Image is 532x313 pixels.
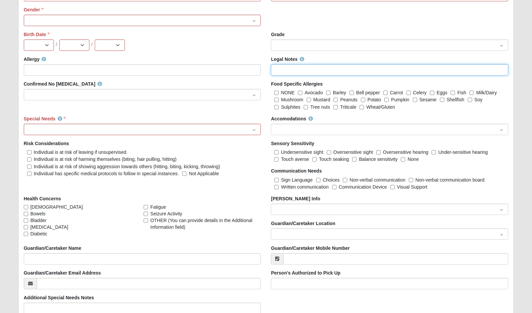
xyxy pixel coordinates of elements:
[457,90,466,95] span: Fish
[326,91,330,95] input: Barley
[27,150,31,154] input: Individual is at risk of leaving if unsupervised.
[298,91,302,95] input: Avocado
[339,184,387,190] span: Communication Device
[24,81,102,87] label: Confirmed No [MEDICAL_DATA]
[316,178,320,182] input: Choices
[30,204,83,210] span: [DEMOGRAPHIC_DATA]
[189,171,219,176] span: Not Applicable
[274,157,279,162] input: Touch averse
[366,104,395,110] span: Wheat/Gluten
[305,90,323,95] span: Avocado
[397,184,428,190] span: Visual Support
[24,232,28,236] input: Diabetic
[474,97,482,102] span: Soy
[281,90,294,95] span: NONE
[359,156,397,162] span: Balance sensitivity
[271,81,322,87] label: Food Specific Allergies
[383,91,388,95] input: Carrot
[376,150,381,154] input: Oversensitive hearing
[24,195,61,202] label: Health Concerns
[332,185,336,189] input: Communication Device
[271,195,320,202] label: [PERSON_NAME] Info
[182,172,186,176] input: Not Applicable
[144,212,148,216] input: Seizure Activity
[281,97,303,102] span: Mushroom
[343,178,347,182] input: Non-verbal communication
[356,90,380,95] span: Bell pepper
[415,177,484,183] span: Non-verbal communication board
[34,156,176,162] span: Individual is at risk of harming themselves (biting, hair pulling, hitting)
[281,156,309,162] span: Touch averse
[383,149,428,155] span: Oversensitive hearing
[281,149,323,155] span: Undersensitive sight
[333,149,373,155] span: Oversensitive sight
[271,220,335,227] label: Guardian/Caretaker Location
[361,98,365,102] input: Potato
[150,217,261,230] span: OTHER (You can provide details in the Additional Information field)
[281,177,312,183] span: Sign Language
[24,205,28,209] input: [DEMOGRAPHIC_DATA]
[34,164,220,169] span: Individual is at risk of showing aggression towards others (hitting, biting, kicking, throwing)
[438,149,488,155] span: Under-sensitive hearing
[313,97,330,102] span: Mustard
[476,90,497,95] span: Milk/Dairy
[440,98,444,102] input: Shellfish
[91,41,93,48] span: /
[310,104,330,110] span: Tree nuts
[340,97,357,102] span: Peanuts
[323,177,340,183] span: Choices
[150,210,182,217] span: Seizure Activity
[274,91,279,95] input: NONE
[447,97,464,102] span: Shellfish
[333,98,338,102] input: Peanuts
[24,56,46,63] label: Allergy
[30,224,68,230] span: [MEDICAL_DATA]
[271,31,284,38] label: Grade
[30,210,46,217] span: Bowels
[390,185,395,189] input: Visual Support
[24,294,94,301] label: Additional Special Needs Notes
[413,90,427,95] span: Celery
[34,149,128,155] span: Individual is at risk of leaving if unsupervised.
[24,218,28,223] input: Bladder
[271,115,313,122] label: Accomodations
[333,90,346,95] span: Barley
[327,150,331,154] input: Oversensitive sight
[144,218,148,223] input: OTHER (You can provide details in the Additional Information field)
[34,171,179,176] span: Individual has specific medical protocols to follow in special instances.
[281,104,300,110] span: Sulphites
[24,140,69,147] label: Risk Considerations
[469,91,474,95] input: Milk/Dairy
[27,165,31,169] input: Individual is at risk of showing aggression towards others (hitting, biting, kicking, throwing)
[468,98,472,102] input: Soy
[432,150,436,154] input: Under-sensitive hearing
[333,105,338,109] input: Triticale
[407,156,419,162] span: None
[271,140,314,147] label: Sensory Sensitivity
[281,184,328,190] span: Written communication
[144,205,148,209] input: Fatigue
[271,270,340,276] label: Person's Authorized to Pick Up
[150,204,166,210] span: Fatigue
[451,91,455,95] input: Fish
[24,212,28,216] input: Bowels
[406,91,411,95] input: Celery
[27,157,31,162] input: Individual is at risk of harming themselves (biting, hair pulling, hitting)
[274,98,279,102] input: Mushroom
[437,90,447,95] span: Eggs
[350,91,354,95] input: Bell pepper
[391,97,409,102] span: Pumpkin
[319,156,349,162] span: Touch seaking
[274,150,279,154] input: Undersensitive sight
[390,90,403,95] span: Carrot
[401,157,405,162] input: None
[304,105,308,109] input: Tree nuts
[413,98,417,102] input: Sesame
[24,225,28,229] input: [MEDICAL_DATA]
[274,185,279,189] input: Written communication
[56,41,57,48] span: /
[307,98,311,102] input: Mustard
[271,168,322,174] label: Communication Needs
[24,115,66,122] label: Special Needs
[409,178,413,182] input: Non-verbal communication board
